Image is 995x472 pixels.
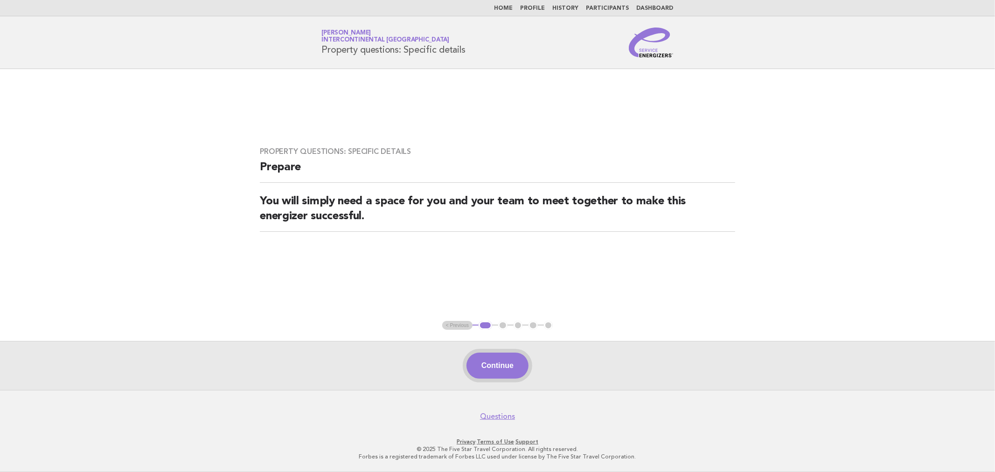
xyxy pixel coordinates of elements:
p: Forbes is a registered trademark of Forbes LLC used under license by The Five Star Travel Corpora... [212,453,783,460]
a: Dashboard [637,6,674,11]
button: Continue [466,353,529,379]
a: Home [494,6,513,11]
span: InterContinental [GEOGRAPHIC_DATA] [322,37,450,43]
h3: Property questions: Specific details [260,147,735,156]
a: Privacy [457,438,475,445]
a: Questions [480,412,515,421]
img: Service Energizers [629,28,674,57]
a: History [553,6,579,11]
a: Participants [586,6,629,11]
a: Support [515,438,538,445]
a: Terms of Use [477,438,514,445]
a: [PERSON_NAME]InterContinental [GEOGRAPHIC_DATA] [322,30,450,43]
p: · · [212,438,783,445]
a: Profile [521,6,545,11]
h2: You will simply need a space for you and your team to meet together to make this energizer succes... [260,194,735,232]
button: 1 [479,321,492,330]
h1: Property questions: Specific details [322,30,466,55]
p: © 2025 The Five Star Travel Corporation. All rights reserved. [212,445,783,453]
h2: Prepare [260,160,735,183]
